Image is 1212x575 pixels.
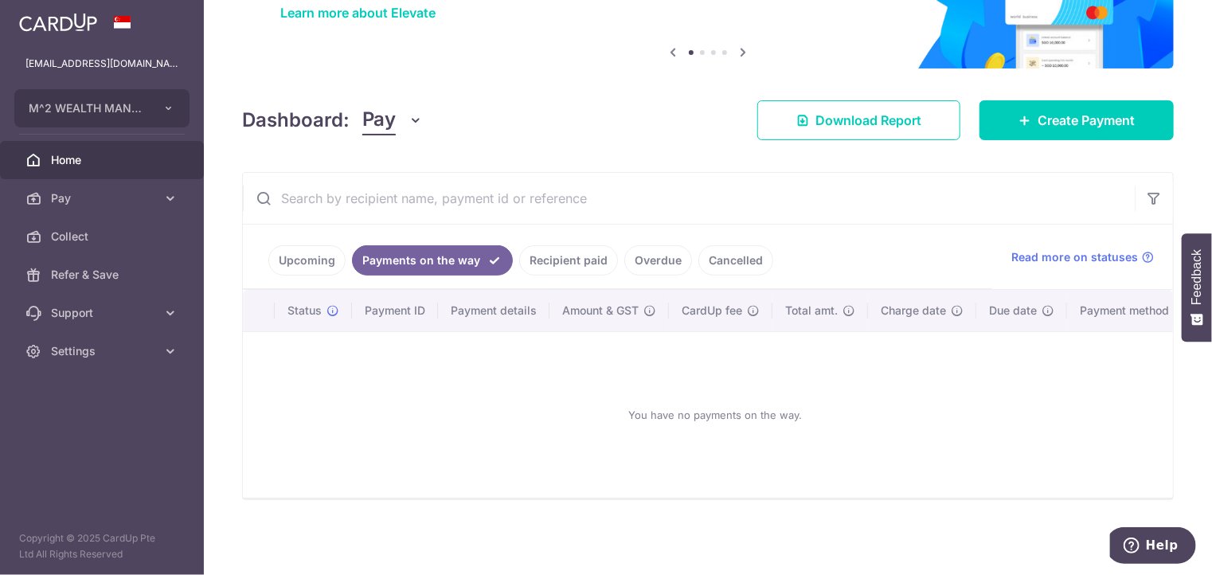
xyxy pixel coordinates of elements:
[262,345,1169,485] div: You have no payments on the way.
[438,290,549,331] th: Payment details
[562,303,639,319] span: Amount & GST
[362,105,424,135] button: Pay
[1067,290,1188,331] th: Payment method
[785,303,838,319] span: Total amt.
[51,229,156,244] span: Collect
[1038,111,1135,130] span: Create Payment
[242,106,350,135] h4: Dashboard:
[1011,249,1154,265] a: Read more on statuses
[682,303,742,319] span: CardUp fee
[51,305,156,321] span: Support
[757,100,960,140] a: Download Report
[268,245,346,276] a: Upcoming
[51,152,156,168] span: Home
[29,100,147,116] span: M^2 WEALTH MANAGEMENT LLP
[1190,249,1204,305] span: Feedback
[989,303,1037,319] span: Due date
[979,100,1174,140] a: Create Payment
[51,190,156,206] span: Pay
[287,303,322,319] span: Status
[1011,249,1138,265] span: Read more on statuses
[698,245,773,276] a: Cancelled
[25,56,178,72] p: [EMAIL_ADDRESS][DOMAIN_NAME]
[624,245,692,276] a: Overdue
[1110,527,1196,567] iframe: Opens a widget where you can find more information
[362,105,396,135] span: Pay
[881,303,946,319] span: Charge date
[1182,233,1212,342] button: Feedback - Show survey
[14,89,190,127] button: M^2 WEALTH MANAGEMENT LLP
[519,245,618,276] a: Recipient paid
[352,245,513,276] a: Payments on the way
[352,290,438,331] th: Payment ID
[280,5,436,21] a: Learn more about Elevate
[815,111,921,130] span: Download Report
[19,13,97,32] img: CardUp
[51,343,156,359] span: Settings
[243,173,1135,224] input: Search by recipient name, payment id or reference
[51,267,156,283] span: Refer & Save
